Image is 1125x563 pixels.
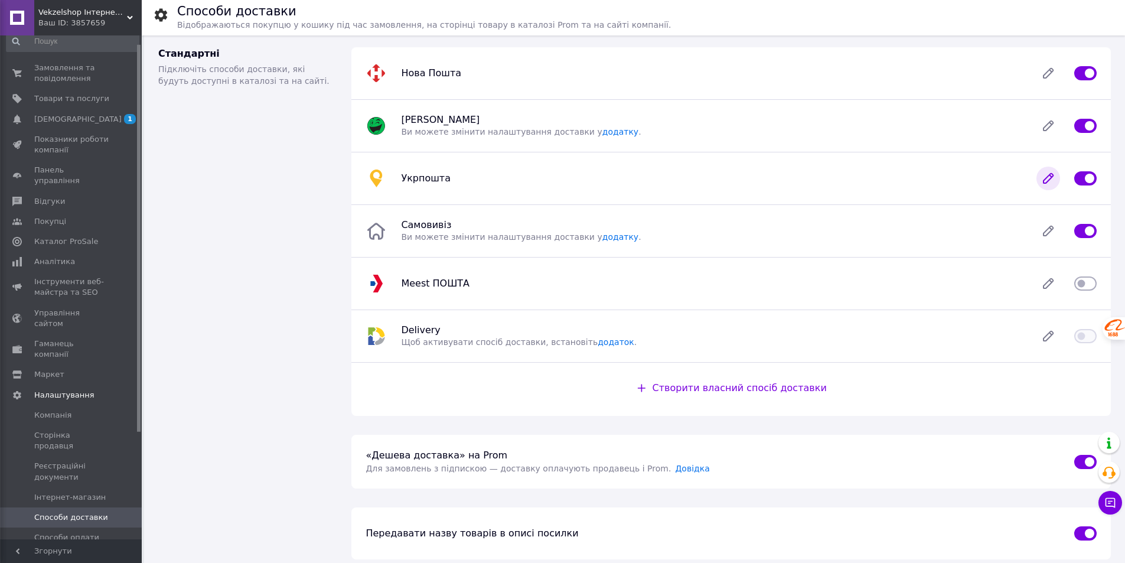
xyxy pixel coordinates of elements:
[675,464,709,473] a: Довідка
[34,256,75,267] span: Аналітика
[366,528,578,539] span: Передавати назву товарів в описі посилки
[401,324,440,336] span: Delivery
[34,93,109,104] span: Товари та послуги
[602,127,638,136] a: додатку
[401,219,451,230] span: Самовивіз
[34,430,109,451] span: Сторінка продавця
[34,308,109,329] span: Управління сайтом
[34,339,109,360] span: Гаманець компанії
[124,114,136,124] span: 1
[401,232,641,242] span: Ви можете змінити налаштування доставки у .
[34,276,109,298] span: Інструменти веб-майстра та SEO
[158,64,330,86] span: Підключіть способи доставки, які будуть доступні в каталозі та на сайті.
[177,4,296,18] h1: Способи доставки
[38,7,127,18] span: Vekzelshop Інтернет-магазин
[34,63,109,84] span: Замовлення та повідомлення
[401,127,641,136] span: Ви можете змінити налаштування доставки у .
[401,67,461,79] span: Нова Пошта
[401,278,469,289] span: Meest ПОШТА
[34,134,109,155] span: Показники роботи компанії
[366,464,671,473] span: Для замовлень з підпискою — доставку оплачують продавець і Prom .
[602,232,638,242] a: додатку
[34,216,66,227] span: Покупці
[598,337,634,347] a: додаток
[177,20,671,30] span: Відображаються покупцю у кошику під час замовлення, на сторінці товару в каталозі Prom та на сайт...
[38,18,142,28] div: Ваш ID: 3857659
[1098,491,1122,515] button: Чат з покупцем
[34,369,64,380] span: Маркет
[34,390,94,401] span: Налаштування
[366,450,507,461] span: «Дешева доставка» на Prom
[158,48,220,59] span: Стандартні
[401,114,480,125] span: [PERSON_NAME]
[34,236,98,247] span: Каталог ProSale
[34,532,99,543] span: Способи оплати
[6,31,139,52] input: Пошук
[401,173,451,184] span: Укрпошта
[34,196,65,207] span: Відгуки
[34,410,71,421] span: Компанія
[34,165,109,186] span: Панель управління
[653,382,827,393] span: Створити власний спосіб доставки
[34,492,106,503] span: Інтернет-магазин
[34,461,109,482] span: Реєстраційні документи
[34,114,122,125] span: [DEMOGRAPHIC_DATA]
[34,512,108,523] span: Способи доставки
[401,337,637,347] span: Щоб активувати спосіб доставки, встановіть .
